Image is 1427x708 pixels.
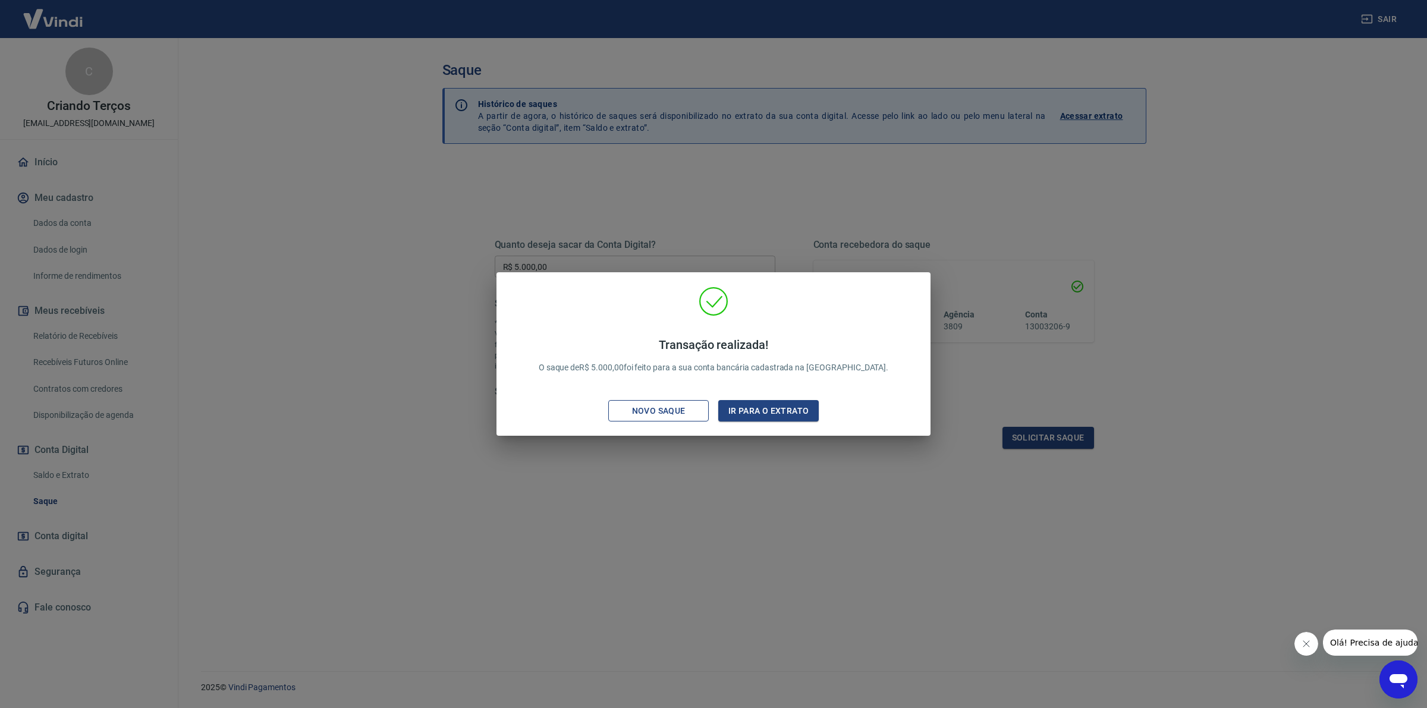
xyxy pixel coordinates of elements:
h4: Transação realizada! [539,338,889,352]
iframe: Botão para abrir a janela de mensagens [1379,660,1417,698]
div: Novo saque [618,404,700,418]
button: Novo saque [608,400,709,422]
iframe: Mensagem da empresa [1323,630,1417,656]
iframe: Fechar mensagem [1294,632,1318,656]
button: Ir para o extrato [718,400,819,422]
p: O saque de R$ 5.000,00 foi feito para a sua conta bancária cadastrada na [GEOGRAPHIC_DATA]. [539,338,889,374]
span: Olá! Precisa de ajuda? [7,8,100,18]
